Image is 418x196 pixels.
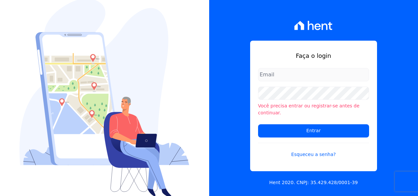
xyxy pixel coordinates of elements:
[258,124,369,137] input: Entrar
[269,179,358,186] p: Hent 2020. CNPJ: 35.429.428/0001-39
[258,143,369,158] a: Esqueceu a senha?
[258,68,369,81] input: Email
[258,51,369,60] h1: Faça o login
[258,102,369,116] li: Você precisa entrar ou registrar-se antes de continuar.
